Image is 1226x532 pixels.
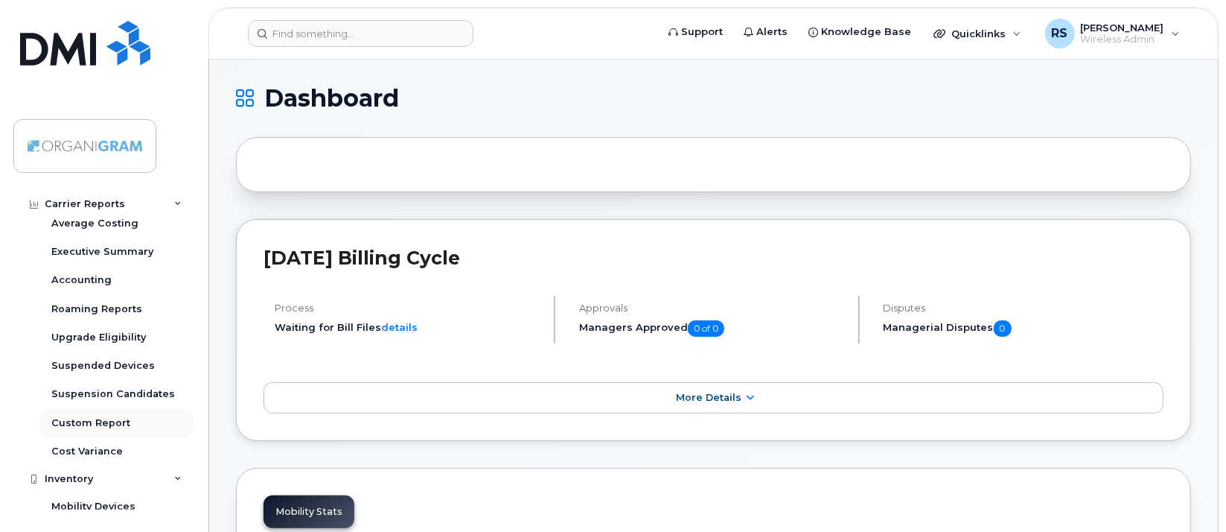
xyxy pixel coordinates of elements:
span: More Details [676,392,741,403]
span: 0 [994,320,1012,337]
h4: Disputes [884,303,1163,314]
h2: [DATE] Billing Cycle [264,247,1163,269]
h5: Managerial Disputes [884,320,1163,337]
li: Waiting for Bill Files [275,320,541,335]
span: 0 of 0 [688,320,724,337]
span: Dashboard [264,87,399,110]
h4: Approvals [579,303,846,314]
h4: Process [275,303,541,314]
a: details [381,321,418,333]
h5: Managers Approved [579,320,846,337]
